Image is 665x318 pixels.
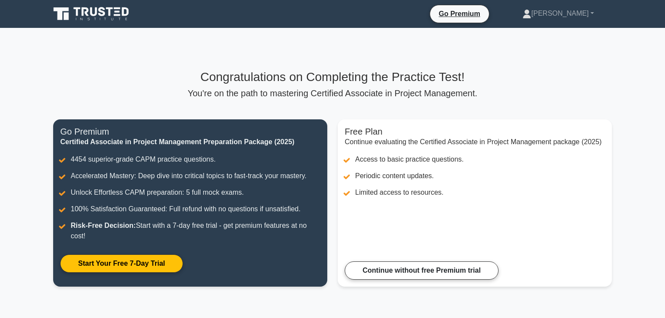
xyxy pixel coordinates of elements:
[502,5,615,22] a: [PERSON_NAME]
[434,8,485,19] a: Go Premium
[53,88,611,98] p: You're on the path to mastering Certified Associate in Project Management.
[60,254,183,273] a: Start Your Free 7-Day Trial
[53,70,611,85] h3: Congratulations on Completing the Practice Test!
[345,261,499,280] a: Continue without free Premium trial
